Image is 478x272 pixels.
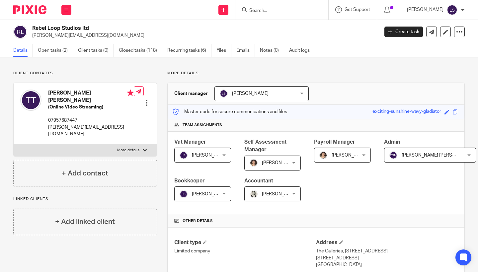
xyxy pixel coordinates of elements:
img: svg%3E [13,25,27,39]
p: 07957687447 [48,117,134,124]
a: Open tasks (2) [38,44,73,57]
p: Master code for secure communications and files [173,108,287,115]
img: DA590EE6-2184-4DF2-A25D-D99FB904303F_1_201_a.jpeg [250,190,258,198]
span: Bookkeeper [174,178,205,183]
span: Payroll Manager [314,139,355,145]
span: Team assignments [183,122,222,128]
img: svg%3E [180,190,188,198]
div: exciting-sunshine-wavy-gladiator [372,108,441,116]
p: [STREET_ADDRESS] [316,255,458,261]
p: The Galleries, [STREET_ADDRESS] [316,248,458,254]
a: Notes (0) [260,44,284,57]
h4: Client type [174,239,316,246]
span: Self Assessment Manager [244,139,286,152]
span: [PERSON_NAME] [232,91,269,96]
p: [PERSON_NAME] [407,6,443,13]
p: More details [117,148,139,153]
p: Linked clients [13,196,157,202]
img: svg%3E [180,151,188,159]
p: [PERSON_NAME][EMAIL_ADDRESS][DOMAIN_NAME] [48,124,134,138]
a: Recurring tasks (6) [167,44,211,57]
a: Emails [236,44,255,57]
span: [PERSON_NAME] [PERSON_NAME] [402,153,476,158]
img: svg%3E [389,151,397,159]
img: svg%3E [220,90,228,98]
a: Files [216,44,231,57]
h4: + Add contact [62,168,108,178]
a: Closed tasks (118) [119,44,162,57]
span: Get Support [345,7,370,12]
img: 324535E6-56EA-408B-A48B-13C02EA99B5D.jpeg [250,159,258,167]
img: svg%3E [20,90,41,111]
h4: [PERSON_NAME] [PERSON_NAME] [48,90,134,104]
span: [PERSON_NAME] [192,192,228,196]
a: Audit logs [289,44,315,57]
span: [PERSON_NAME] [262,192,298,196]
a: Create task [384,27,423,37]
p: Limited company [174,248,316,254]
h4: Address [316,239,458,246]
p: [GEOGRAPHIC_DATA] [316,261,458,268]
span: [PERSON_NAME] [192,153,228,158]
img: svg%3E [447,5,457,15]
span: Other details [183,218,213,224]
a: Client tasks (0) [78,44,114,57]
input: Search [249,8,308,14]
a: Details [13,44,33,57]
p: More details [167,71,465,76]
span: [PERSON_NAME] [262,161,298,165]
span: Accountant [244,178,273,183]
span: Vat Manager [174,139,206,145]
h3: Client manager [174,90,208,97]
p: Client contacts [13,71,157,76]
p: [PERSON_NAME][EMAIL_ADDRESS][DOMAIN_NAME] [32,32,374,39]
span: [PERSON_NAME] [332,153,368,158]
i: Primary [127,90,134,96]
img: Pixie [13,5,46,14]
h5: (Online Video Streaming) [48,104,134,110]
h4: + Add linked client [55,217,115,227]
span: Admin [384,139,400,145]
img: 324535E6-56EA-408B-A48B-13C02EA99B5D.jpeg [319,151,327,159]
h2: Rebel Loop Studios ltd [32,25,306,32]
